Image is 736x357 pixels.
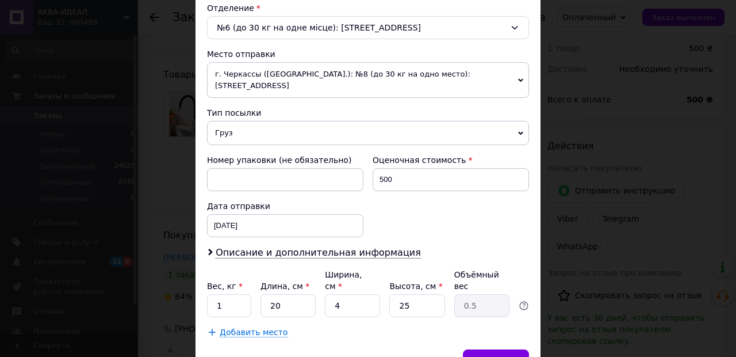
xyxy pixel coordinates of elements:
[325,270,362,291] label: Ширина, см
[373,154,529,166] div: Оценочная стоимость
[216,247,421,259] span: Описание и дополнительная информация
[207,200,363,212] div: Дата отправки
[207,62,529,98] span: г. Черкассы ([GEOGRAPHIC_DATA].): №8 (до 30 кг на одно место): [STREET_ADDRESS]
[220,328,288,337] span: Добавить место
[389,282,442,291] label: Высота, см
[207,2,529,14] div: Отделение
[207,16,529,39] div: №6 (до 30 кг на одне місце): [STREET_ADDRESS]
[207,121,529,145] span: Груз
[454,269,509,292] div: Объёмный вес
[207,154,363,166] div: Номер упаковки (не обязательно)
[207,282,243,291] label: Вес, кг
[207,50,275,59] span: Место отправки
[207,108,261,117] span: Тип посылки
[260,282,309,291] label: Длина, см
